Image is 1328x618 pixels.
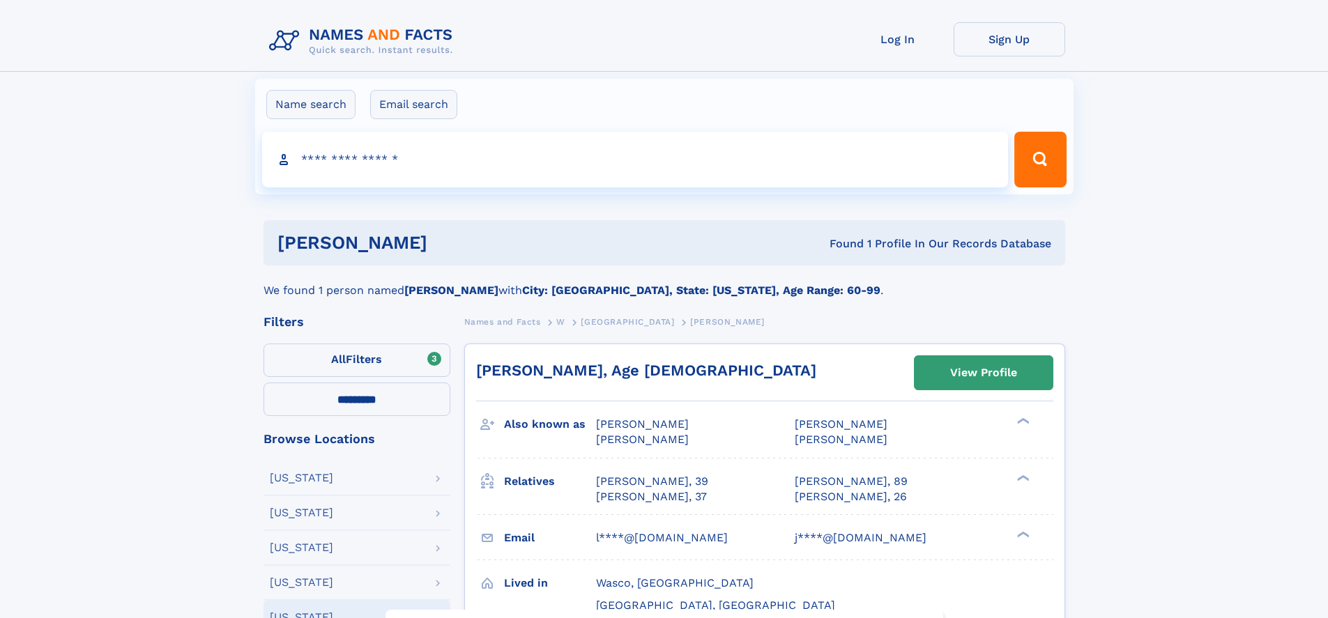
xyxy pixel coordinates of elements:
[950,357,1017,389] div: View Profile
[795,417,887,431] span: [PERSON_NAME]
[464,313,541,330] a: Names and Facts
[264,22,464,60] img: Logo Names and Facts
[504,412,596,436] h3: Also known as
[596,474,708,489] a: [PERSON_NAME], 39
[581,313,674,330] a: [GEOGRAPHIC_DATA]
[264,265,1065,299] div: We found 1 person named with .
[522,284,880,297] b: City: [GEOGRAPHIC_DATA], State: [US_STATE], Age Range: 60-99
[795,489,907,504] a: [PERSON_NAME], 26
[404,284,498,297] b: [PERSON_NAME]
[556,317,565,327] span: W
[266,90,356,119] label: Name search
[596,433,689,446] span: [PERSON_NAME]
[1014,132,1066,187] button: Search Button
[690,317,765,327] span: [PERSON_NAME]
[270,542,333,553] div: [US_STATE]
[331,353,346,366] span: All
[581,317,674,327] span: [GEOGRAPHIC_DATA]
[596,576,754,589] span: Wasco, [GEOGRAPHIC_DATA]
[628,236,1051,252] div: Found 1 Profile In Our Records Database
[270,507,333,518] div: [US_STATE]
[504,571,596,595] h3: Lived in
[596,417,689,431] span: [PERSON_NAME]
[1014,417,1030,426] div: ❯
[842,22,954,56] a: Log In
[954,22,1065,56] a: Sign Up
[556,313,565,330] a: W
[264,343,450,377] label: Filters
[262,132,1009,187] input: search input
[504,526,596,550] h3: Email
[1014,530,1030,539] div: ❯
[476,362,816,379] a: [PERSON_NAME], Age [DEMOGRAPHIC_DATA]
[370,90,457,119] label: Email search
[270,577,333,588] div: [US_STATE]
[277,234,629,252] h1: [PERSON_NAME]
[915,356,1053,389] a: View Profile
[264,316,450,328] div: Filters
[596,598,835,612] span: [GEOGRAPHIC_DATA], [GEOGRAPHIC_DATA]
[795,474,908,489] a: [PERSON_NAME], 89
[596,489,707,504] a: [PERSON_NAME], 37
[264,433,450,445] div: Browse Locations
[270,472,333,484] div: [US_STATE]
[504,470,596,493] h3: Relatives
[1014,473,1030,482] div: ❯
[795,433,887,446] span: [PERSON_NAME]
